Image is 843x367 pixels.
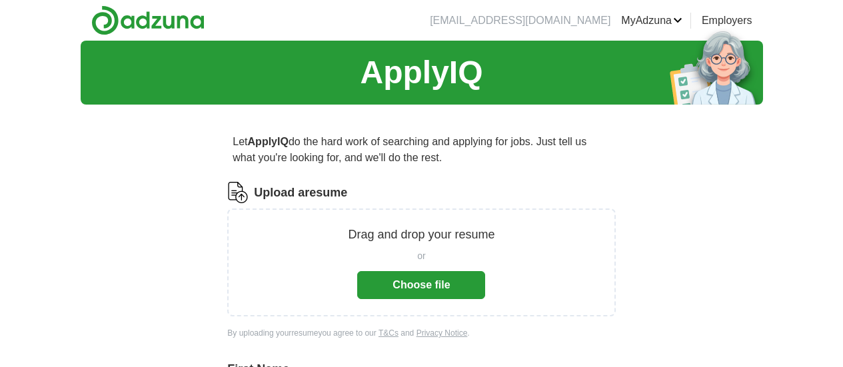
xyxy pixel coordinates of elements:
[379,328,399,338] a: T&Cs
[254,184,347,202] label: Upload a resume
[417,328,468,338] a: Privacy Notice
[348,226,494,244] p: Drag and drop your resume
[91,5,205,35] img: Adzuna logo
[227,129,615,171] p: Let do the hard work of searching and applying for jobs. Just tell us what you're looking for, an...
[357,271,485,299] button: Choose file
[417,249,425,263] span: or
[248,136,289,147] strong: ApplyIQ
[227,327,615,339] div: By uploading your resume you agree to our and .
[702,13,752,29] a: Employers
[430,13,610,29] li: [EMAIL_ADDRESS][DOMAIN_NAME]
[227,182,249,203] img: CV Icon
[360,49,482,97] h1: ApplyIQ
[621,13,682,29] a: MyAdzuna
